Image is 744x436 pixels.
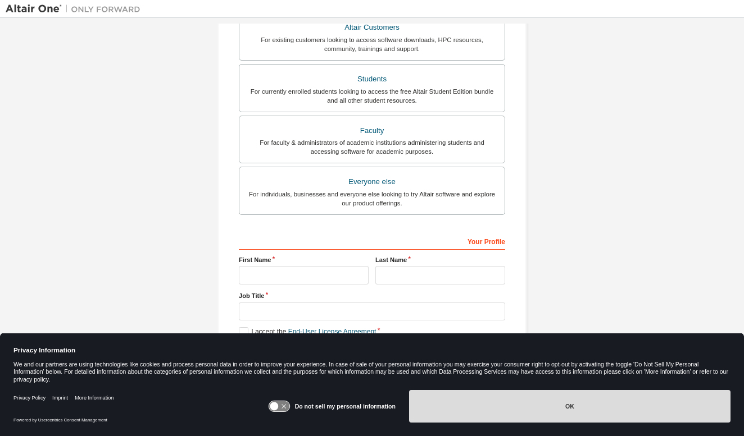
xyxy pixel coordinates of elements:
label: Last Name [375,255,505,264]
div: For individuals, businesses and everyone else looking to try Altair software and explore our prod... [246,190,498,208]
div: For currently enrolled students looking to access the free Altair Student Edition bundle and all ... [246,87,498,105]
label: Job Title [239,291,505,300]
div: For faculty & administrators of academic institutions administering students and accessing softwa... [246,138,498,156]
img: Altair One [6,3,146,15]
label: First Name [239,255,369,264]
div: Your Profile [239,232,505,250]
a: End-User License Agreement [288,328,376,336]
div: For existing customers looking to access software downloads, HPC resources, community, trainings ... [246,35,498,53]
div: Altair Customers [246,20,498,35]
div: Faculty [246,123,498,139]
label: I accept the [239,327,376,337]
div: Everyone else [246,174,498,190]
div: Students [246,71,498,87]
